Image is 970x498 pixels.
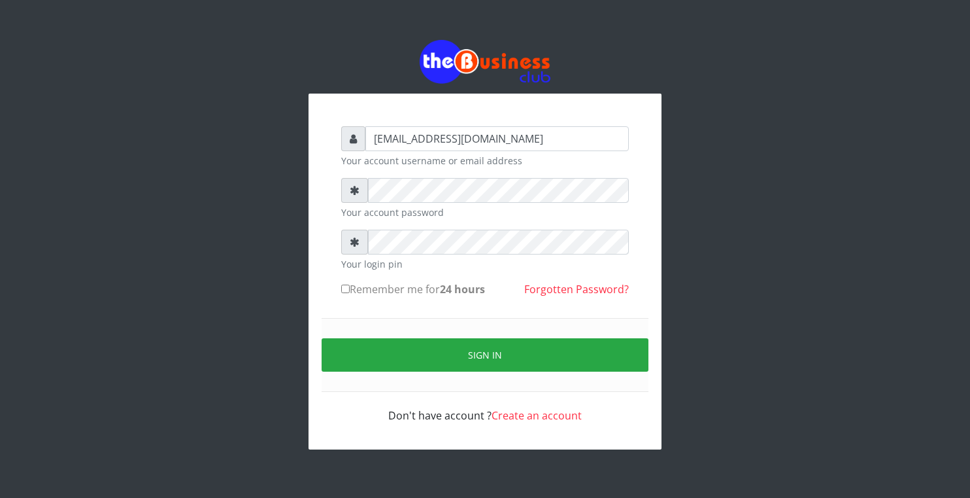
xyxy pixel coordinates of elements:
[440,282,485,296] b: 24 hours
[341,392,629,423] div: Don't have account ?
[365,126,629,151] input: Username or email address
[341,281,485,297] label: Remember me for
[341,154,629,168] small: Your account username or email address
[492,408,582,423] a: Create an account
[341,205,629,219] small: Your account password
[341,285,350,293] input: Remember me for24 hours
[322,338,648,372] button: Sign in
[341,257,629,271] small: Your login pin
[524,282,629,296] a: Forgotten Password?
